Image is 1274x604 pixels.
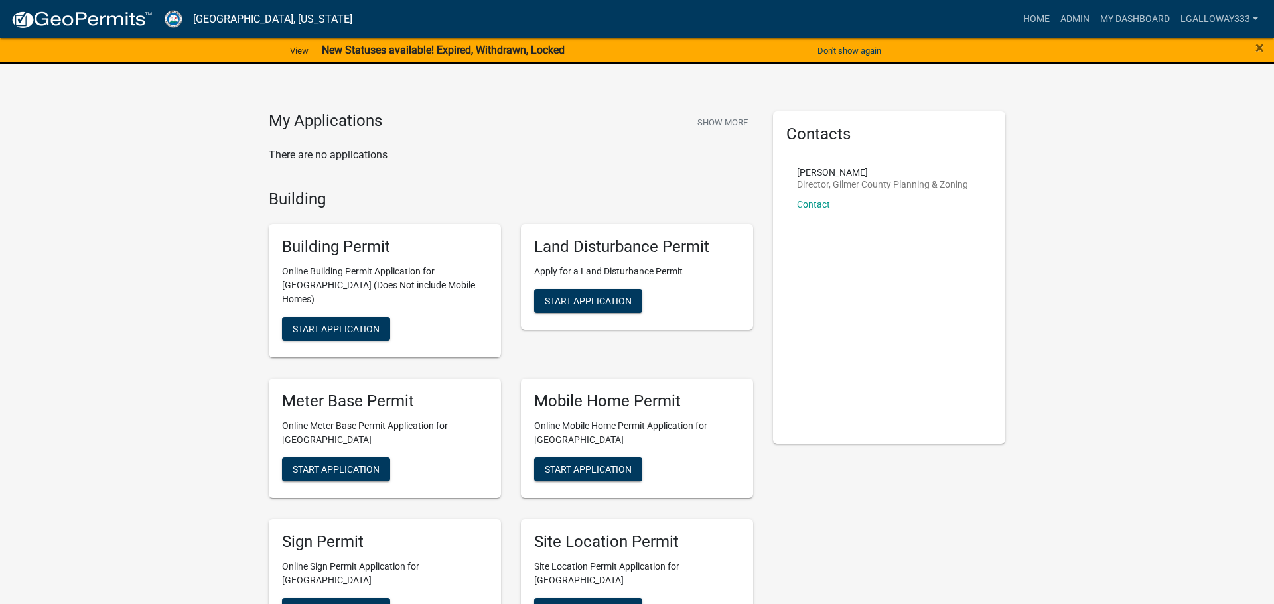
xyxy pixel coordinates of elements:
span: Start Application [293,463,380,474]
p: Online Meter Base Permit Application for [GEOGRAPHIC_DATA] [282,419,488,447]
a: Admin [1055,7,1095,32]
span: × [1255,38,1264,57]
h5: Sign Permit [282,532,488,552]
button: Start Application [534,289,642,313]
button: Start Application [282,457,390,481]
p: Online Building Permit Application for [GEOGRAPHIC_DATA] (Does Not include Mobile Homes) [282,265,488,306]
p: Site Location Permit Application for [GEOGRAPHIC_DATA] [534,560,740,587]
h5: Building Permit [282,237,488,257]
p: Apply for a Land Disturbance Permit [534,265,740,278]
button: Start Application [534,457,642,481]
span: Start Application [545,463,632,474]
p: Online Mobile Home Permit Application for [GEOGRAPHIC_DATA] [534,419,740,447]
strong: New Statuses available! Expired, Withdrawn, Locked [322,44,565,56]
button: Start Application [282,317,390,341]
h5: Mobile Home Permit [534,392,740,411]
p: Director, Gilmer County Planning & Zoning [797,180,968,189]
h5: Contacts [786,125,992,144]
img: Gilmer County, Georgia [163,10,182,28]
h4: My Applications [269,111,382,131]
a: Home [1018,7,1055,32]
span: Start Application [293,324,380,334]
h5: Site Location Permit [534,532,740,552]
p: There are no applications [269,147,753,163]
a: [GEOGRAPHIC_DATA], [US_STATE] [193,8,352,30]
h5: Meter Base Permit [282,392,488,411]
a: View [285,40,314,62]
a: My Dashboard [1095,7,1175,32]
a: lgalloway333 [1175,7,1263,32]
p: [PERSON_NAME] [797,168,968,177]
h5: Land Disturbance Permit [534,237,740,257]
button: Show More [692,111,753,133]
button: Close [1255,40,1264,56]
h4: Building [269,190,753,209]
button: Don't show again [812,40,886,62]
span: Start Application [545,296,632,306]
p: Online Sign Permit Application for [GEOGRAPHIC_DATA] [282,560,488,587]
a: Contact [797,199,830,210]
